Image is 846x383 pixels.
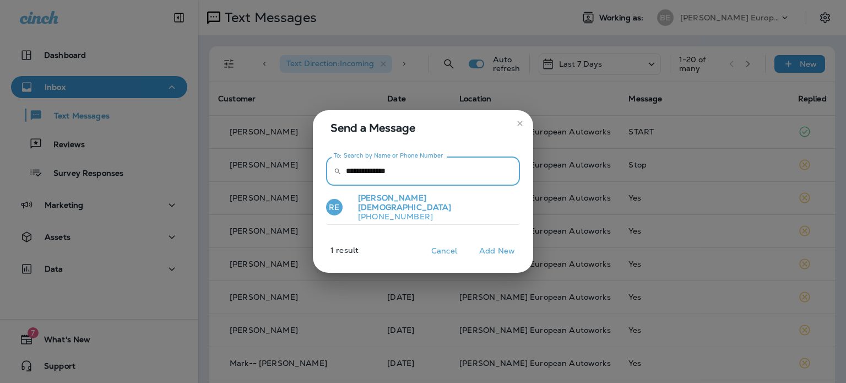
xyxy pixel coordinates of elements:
p: 1 result [308,246,359,263]
p: [PHONE_NUMBER] [349,212,516,221]
button: RE[PERSON_NAME] [DEMOGRAPHIC_DATA][PHONE_NUMBER] [326,190,520,225]
button: close [511,115,529,132]
label: To: Search by Name or Phone Number [334,152,443,160]
button: Add New [474,242,520,260]
span: [PERSON_NAME] [358,193,426,203]
div: RE [326,199,343,215]
span: Send a Message [330,119,520,137]
span: [DEMOGRAPHIC_DATA] [358,202,452,212]
button: Cancel [424,242,465,260]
